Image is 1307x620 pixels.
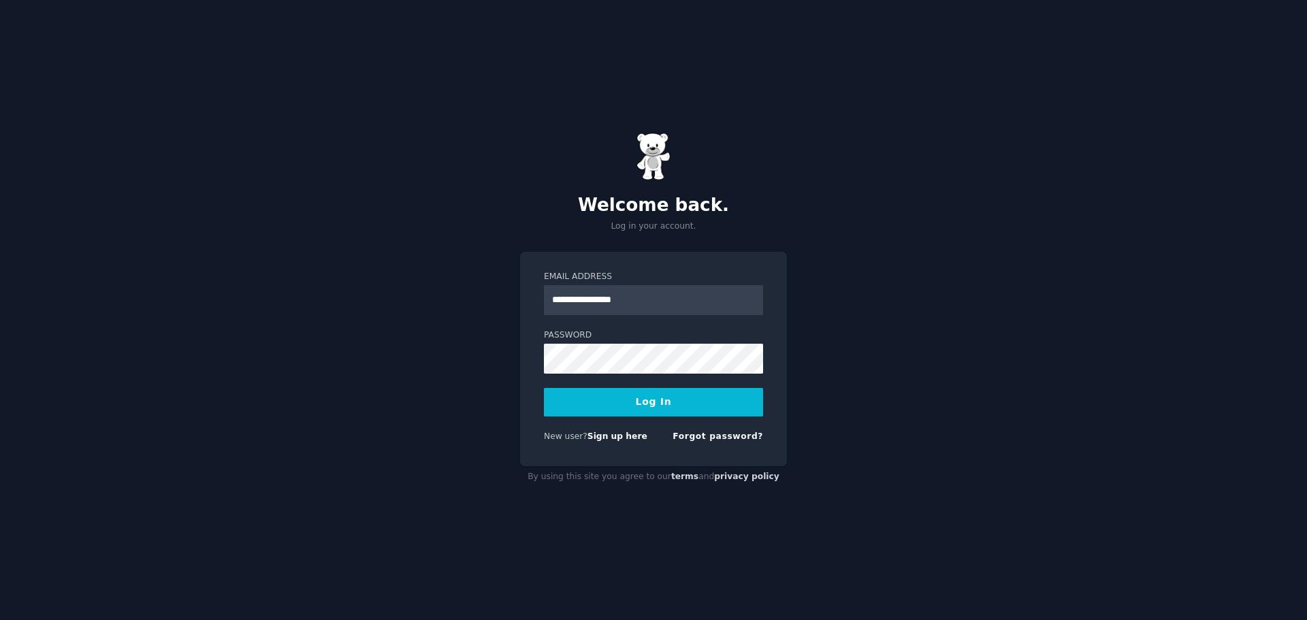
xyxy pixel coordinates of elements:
[673,431,763,441] a: Forgot password?
[520,221,787,233] p: Log in your account.
[587,431,647,441] a: Sign up here
[671,472,698,481] a: terms
[544,388,763,417] button: Log In
[544,271,763,283] label: Email Address
[544,431,587,441] span: New user?
[544,329,763,342] label: Password
[520,466,787,488] div: By using this site you agree to our and
[636,133,671,180] img: Gummy Bear
[714,472,779,481] a: privacy policy
[520,195,787,216] h2: Welcome back.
